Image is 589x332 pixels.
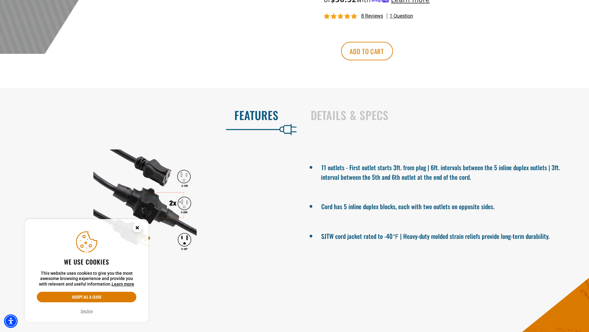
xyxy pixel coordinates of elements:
[112,282,134,287] a: This website uses cookies to give you the most awesome browsing experience and provide you with r...
[324,14,358,19] span: 5.00 stars
[25,219,148,322] aside: Cookie Consent
[321,200,568,211] li: Cord has 5 inline duplex blocks, each with two outlets on opposite sides.
[311,109,576,122] h2: Details & Specs
[4,314,18,328] div: Accessibility Menu
[390,13,413,19] span: 1 question
[79,308,95,314] button: Decline
[321,230,568,241] li: SJTW cord jacket rated to -40℉ | Heavy-duty molded strain reliefs provide long-term durability.
[361,13,383,19] span: 8 reviews
[126,219,148,238] button: Close this option
[341,42,393,60] button: Add to cart
[321,161,568,182] li: 11 outlets - First outlet starts 3ft. from plug | 6ft. intervals between the 5 inline duplex outl...
[37,292,136,302] button: Accept all & close
[37,271,136,287] p: This website uses cookies to give you the most awesome browsing experience and provide you with r...
[13,109,279,122] h2: Features
[37,258,136,266] h2: We use cookies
